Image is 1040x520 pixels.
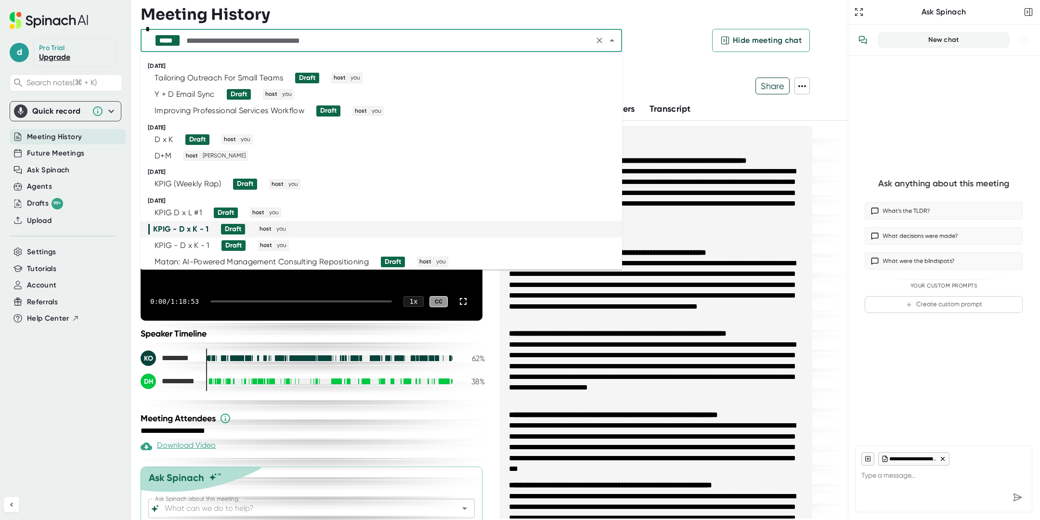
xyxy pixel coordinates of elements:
div: Ask Spinach [149,472,204,483]
button: Collapse sidebar [4,497,19,512]
div: Draft [299,74,315,82]
div: Don Herndon [141,374,198,389]
button: Settings [27,247,56,258]
span: Help Center [27,313,69,324]
span: you [268,208,280,217]
button: View conversation history [853,30,872,50]
div: Y + D Email Sync [155,90,215,99]
span: you [239,135,252,144]
button: Open [458,502,471,515]
button: Meeting History [27,131,82,143]
span: you [370,107,383,116]
span: host [251,208,266,217]
button: Create custom prompt [865,296,1023,313]
span: host [270,180,285,189]
div: [DATE] [148,124,622,131]
div: Your Custom Prompts [865,283,1023,289]
div: Draft [218,208,234,217]
span: Share [756,78,789,94]
div: KPIG (Weekly Rap) [155,179,221,189]
span: you [275,225,287,234]
span: Transcript [650,104,691,114]
div: Draft [320,106,337,115]
span: host [184,152,199,160]
div: Draft [231,90,247,99]
div: Matan: AI-Powered Management Consulting Repositioning [155,257,369,267]
div: New chat [884,36,1003,44]
button: Upload [27,215,52,226]
button: Agents [27,181,52,192]
span: host [222,135,237,144]
div: CC [429,296,448,307]
div: Draft [237,180,253,188]
span: host [259,241,273,250]
div: Kevin Old [141,351,198,366]
span: host [332,74,347,82]
button: What’s the TLDR? [865,202,1023,220]
div: D+M [155,151,171,161]
button: Expand to Ask Spinach page [852,5,866,19]
div: Improving Professional Services Workflow [155,106,304,116]
div: KPIG - D x K - 1 [155,241,209,250]
div: 0:00 / 1:18:53 [150,298,199,305]
div: KO [141,351,156,366]
div: Draft [225,225,241,234]
input: What can we do to help? [163,502,443,515]
div: [DATE] [148,63,622,70]
div: Draft [189,135,206,144]
span: [PERSON_NAME] [201,152,247,160]
span: you [281,90,293,99]
button: Transcript [650,103,691,116]
div: Send message [1009,489,1026,506]
div: Ask Spinach [866,7,1022,17]
button: Hide meeting chat [712,29,810,52]
div: DH [141,374,156,389]
button: Ask Spinach [27,165,70,176]
span: host [353,107,368,116]
button: Close conversation sidebar [1022,5,1035,19]
div: Ask anything about this meeting [878,178,1009,189]
button: Account [27,280,56,291]
div: 99+ [52,198,63,209]
div: Tailoring Outreach For Small Teams [155,73,283,83]
span: d [10,43,29,62]
span: host [264,90,279,99]
div: 1 x [403,296,424,307]
div: KPIG D x L #1 [155,208,202,218]
span: you [275,241,288,250]
div: KPIG - D x K - 1 [153,224,209,234]
div: [DATE] [148,197,622,205]
a: Upgrade [39,52,70,62]
div: Quick record [32,106,87,116]
span: host [418,258,433,266]
div: Draft [385,258,401,266]
button: Tutorials [27,263,56,274]
button: Clear [593,34,606,47]
span: host [258,225,273,234]
button: What were the blindspots? [865,252,1023,270]
div: D x K [155,135,173,144]
h3: Meeting History [141,5,270,24]
div: Drafts [27,198,63,209]
span: Hide meeting chat [733,35,802,46]
span: you [349,74,362,82]
button: Share [755,78,790,94]
button: What decisions were made? [865,227,1023,245]
div: Draft [225,241,242,250]
button: Future Meetings [27,148,84,159]
button: Drafts 99+ [27,198,63,209]
span: you [435,258,447,266]
span: Search notes (⌘ + K) [26,78,119,87]
div: 62 % [461,354,485,363]
div: Quick record [14,102,117,121]
span: you [287,180,299,189]
span: Referrals [27,297,58,308]
button: Help Center [27,313,79,324]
